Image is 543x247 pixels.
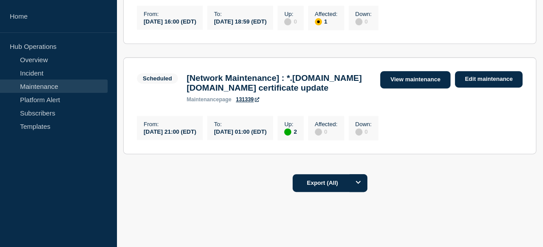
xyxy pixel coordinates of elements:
div: disabled [355,128,362,135]
div: [DATE] 21:00 (EDT) [144,127,196,135]
div: disabled [315,128,322,135]
div: 0 [284,17,297,25]
div: 2 [284,127,297,135]
p: Down : [355,121,372,127]
button: Options [350,174,367,192]
span: maintenance [187,96,219,103]
h3: [Network Maintenance] : *.[DOMAIN_NAME] [DOMAIN_NAME] certificate update [187,73,371,93]
p: From : [144,11,196,17]
div: 0 [355,17,372,25]
p: To : [214,11,266,17]
p: page [187,96,232,103]
div: 0 [355,127,372,135]
a: View maintenance [380,71,450,88]
a: 131339 [236,96,259,103]
div: up [284,128,291,135]
p: Up : [284,11,297,17]
p: Affected : [315,121,338,127]
div: disabled [284,18,291,25]
div: 0 [315,127,338,135]
div: [DATE] 16:00 (EDT) [144,17,196,25]
p: From : [144,121,196,127]
p: Down : [355,11,372,17]
div: affected [315,18,322,25]
p: Up : [284,121,297,127]
button: Export (All) [293,174,367,192]
p: To : [214,121,266,127]
div: Scheduled [143,75,172,82]
div: [DATE] 01:00 (EDT) [214,127,266,135]
div: [DATE] 18:59 (EDT) [214,17,266,25]
div: 1 [315,17,338,25]
a: Edit maintenance [455,71,523,88]
div: disabled [355,18,362,25]
p: Affected : [315,11,338,17]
